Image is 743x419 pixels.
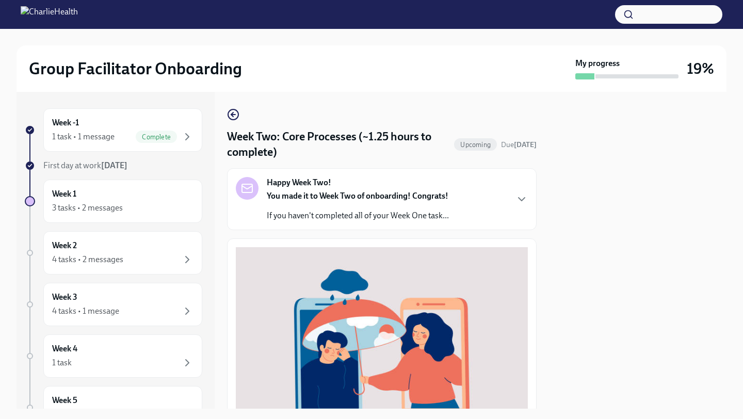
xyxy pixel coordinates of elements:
[52,254,123,265] div: 4 tasks • 2 messages
[52,188,76,200] h6: Week 1
[25,180,202,223] a: Week 13 tasks • 2 messages
[575,58,620,69] strong: My progress
[25,334,202,378] a: Week 41 task
[514,140,537,149] strong: [DATE]
[136,133,177,141] span: Complete
[52,395,77,406] h6: Week 5
[267,177,331,188] strong: Happy Week Two!
[687,59,714,78] h3: 19%
[25,108,202,152] a: Week -11 task • 1 messageComplete
[501,140,537,150] span: October 13th, 2025 09:00
[52,305,119,317] div: 4 tasks • 1 message
[501,140,537,149] span: Due
[52,202,123,214] div: 3 tasks • 2 messages
[52,292,77,303] h6: Week 3
[52,240,77,251] h6: Week 2
[43,160,127,170] span: First day at work
[29,58,242,79] h2: Group Facilitator Onboarding
[25,160,202,171] a: First day at work[DATE]
[52,343,77,354] h6: Week 4
[227,129,450,160] h4: Week Two: Core Processes (~1.25 hours to complete)
[25,231,202,275] a: Week 24 tasks • 2 messages
[267,191,448,201] strong: You made it to Week Two of onboarding! Congrats!
[101,160,127,170] strong: [DATE]
[52,131,115,142] div: 1 task • 1 message
[267,210,449,221] p: If you haven't completed all of your Week One task...
[454,141,497,149] span: Upcoming
[21,6,78,23] img: CharlieHealth
[52,117,79,128] h6: Week -1
[25,283,202,326] a: Week 34 tasks • 1 message
[52,357,72,368] div: 1 task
